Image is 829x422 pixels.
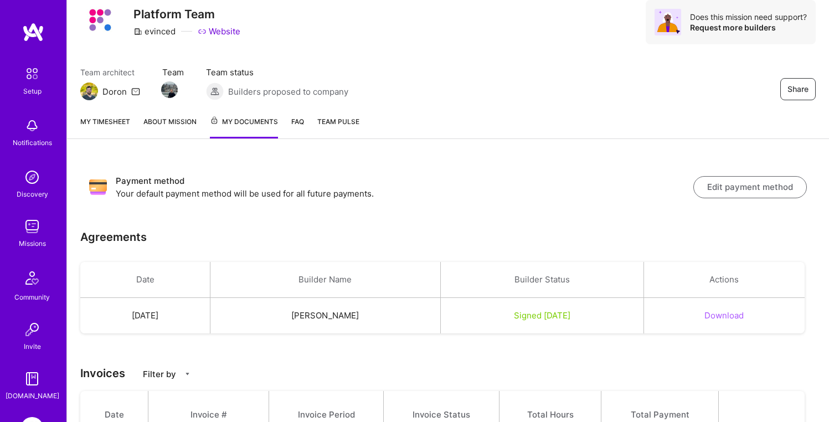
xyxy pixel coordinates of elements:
[20,62,44,85] img: setup
[19,265,45,291] img: Community
[143,368,176,380] p: Filter by
[80,367,816,380] h3: Invoices
[210,116,278,138] a: My Documents
[13,137,52,148] div: Notifications
[655,9,681,35] img: Avatar
[162,66,184,78] span: Team
[21,318,43,341] img: Invite
[643,262,805,298] th: Actions
[161,81,178,98] img: Team Member Avatar
[454,310,630,321] div: Signed [DATE]
[704,310,744,321] button: Download
[210,298,441,334] td: [PERSON_NAME]
[80,116,130,138] a: My timesheet
[228,86,348,97] span: Builders proposed to company
[80,230,147,244] h3: Agreements
[440,262,643,298] th: Builder Status
[14,291,50,303] div: Community
[21,368,43,390] img: guide book
[21,115,43,137] img: bell
[291,116,304,138] a: FAQ
[19,238,46,249] div: Missions
[206,66,348,78] span: Team status
[102,86,127,97] div: Doron
[693,176,807,198] button: Edit payment method
[206,83,224,100] img: Builders proposed to company
[133,27,142,36] i: icon CompanyGray
[22,22,44,42] img: logo
[80,298,210,334] td: [DATE]
[80,66,140,78] span: Team architect
[133,7,240,21] h3: Platform Team
[210,116,278,128] span: My Documents
[780,78,816,100] button: Share
[80,262,210,298] th: Date
[21,215,43,238] img: teamwork
[89,178,107,196] img: Payment method
[317,116,359,138] a: Team Pulse
[210,262,441,298] th: Builder Name
[23,85,42,97] div: Setup
[24,341,41,352] div: Invite
[116,188,693,199] p: Your default payment method will be used for all future payments.
[690,12,807,22] div: Does this mission need support?
[184,370,191,378] i: icon CaretDown
[131,87,140,96] i: icon Mail
[80,83,98,100] img: Team Architect
[133,25,176,37] div: evinced
[21,166,43,188] img: discovery
[162,80,177,99] a: Team Member Avatar
[17,188,48,200] div: Discovery
[787,84,809,95] span: Share
[198,25,240,37] a: Website
[143,116,197,138] a: About Mission
[317,117,359,126] span: Team Pulse
[6,390,59,402] div: [DOMAIN_NAME]
[116,174,693,188] h3: Payment method
[690,22,807,33] div: Request more builders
